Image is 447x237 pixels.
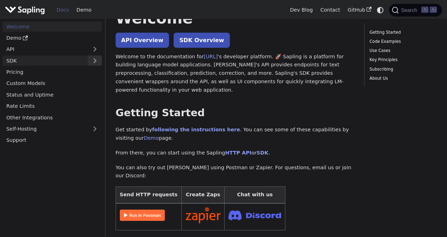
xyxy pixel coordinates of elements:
img: Run in Postman [120,210,165,221]
p: Welcome to the documentation for 's developer platform. 🚀 Sapling is a platform for building lang... [116,53,354,94]
a: Code Examples [370,38,434,45]
p: You can also try out [PERSON_NAME] using Postman or Zapier. For questions, email us or join our D... [116,164,354,180]
a: Key Principles [370,57,434,63]
button: Switch between dark and light mode (currently system mode) [375,5,386,15]
a: HTTP API [225,150,252,156]
a: Docs [53,5,73,15]
h2: Getting Started [116,107,354,119]
a: Other Integrations [2,112,102,123]
kbd: K [430,7,437,13]
button: Search (Command+K) [389,4,442,17]
a: Custom Models [2,78,102,88]
a: Support [2,135,102,145]
button: Expand sidebar category 'API' [88,44,102,54]
a: Rate Limits [2,101,102,111]
a: Demo [73,5,95,15]
a: following the instructions here [152,127,240,132]
a: Subscribing [370,66,434,73]
a: SDK [2,55,88,66]
a: Status and Uptime [2,90,102,100]
a: Self-Hosting [2,124,102,134]
a: Dev Blog [286,5,316,15]
a: API [2,44,88,54]
a: Contact [317,5,344,15]
a: Demo [144,135,159,141]
p: Get started by . You can see some of these capabilities by visiting our page. [116,126,354,143]
kbd: ⌘ [421,7,428,13]
th: Create Zaps [181,187,225,203]
a: [URL] [204,54,218,59]
img: Connect in Zapier [186,207,221,223]
img: Join Discord [228,208,281,223]
th: Send HTTP requests [116,187,181,203]
a: SDK [257,150,268,156]
a: Sapling.ai [5,5,47,15]
a: SDK Overview [174,33,229,48]
a: Use Cases [370,47,434,54]
a: Demo [2,33,102,43]
a: Welcome [2,21,102,32]
a: About Us [370,75,434,82]
button: Expand sidebar category 'SDK' [88,55,102,66]
a: Getting Started [370,29,434,36]
a: API Overview [116,33,169,48]
a: Pricing [2,67,102,77]
p: From there, you can start using the Sapling or . [116,149,354,157]
a: GitHub [344,5,375,15]
span: Search [399,7,421,13]
img: Sapling.ai [5,5,45,15]
th: Chat with us [225,187,285,203]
